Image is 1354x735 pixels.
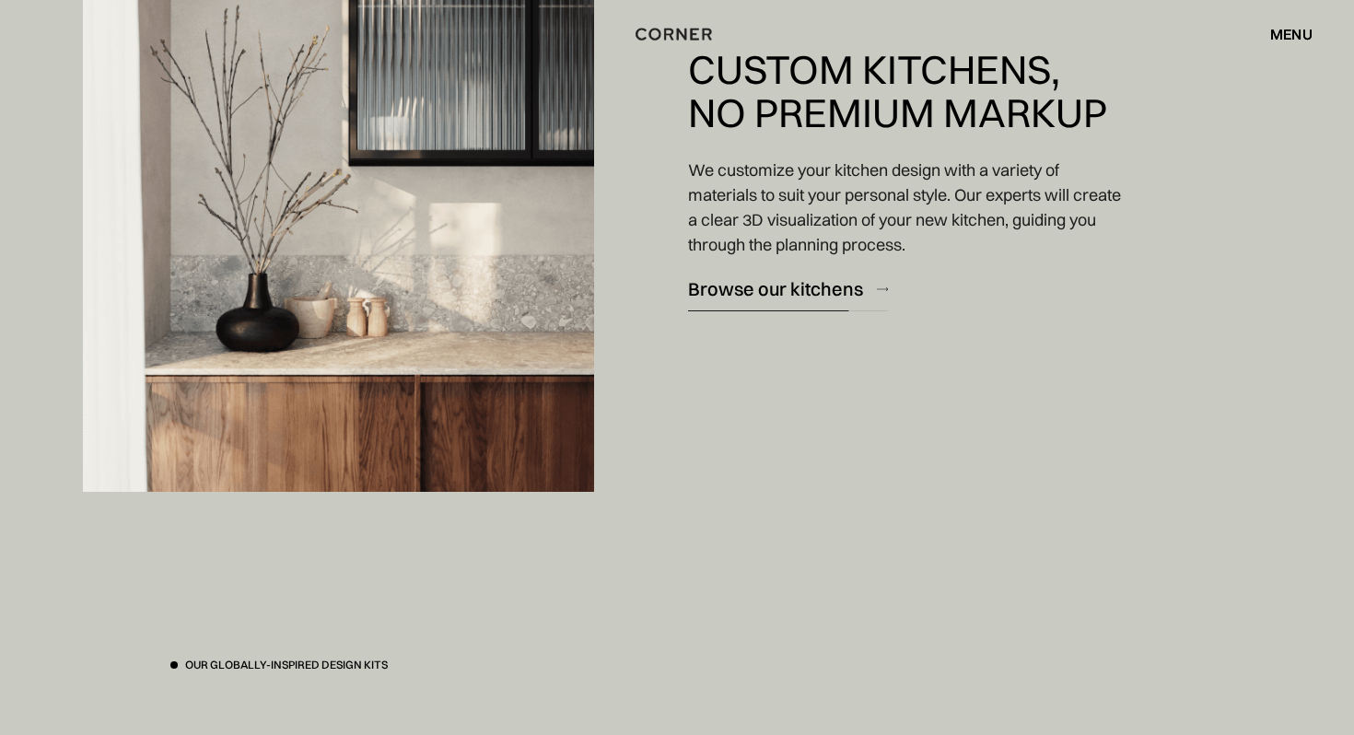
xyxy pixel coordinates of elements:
a: Browse our kitchens [688,266,888,311]
div: menu [1252,18,1313,50]
p: We customize your kitchen design with a variety of materials to suit your personal style. Our exp... [688,157,1125,257]
div: Browse our kitchens [688,276,863,301]
h2: Custom Kitchens, No Premium Markup [688,48,1107,135]
div: Our globally-inspired design kits [185,658,388,673]
div: menu [1270,27,1313,41]
a: home [622,22,732,46]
